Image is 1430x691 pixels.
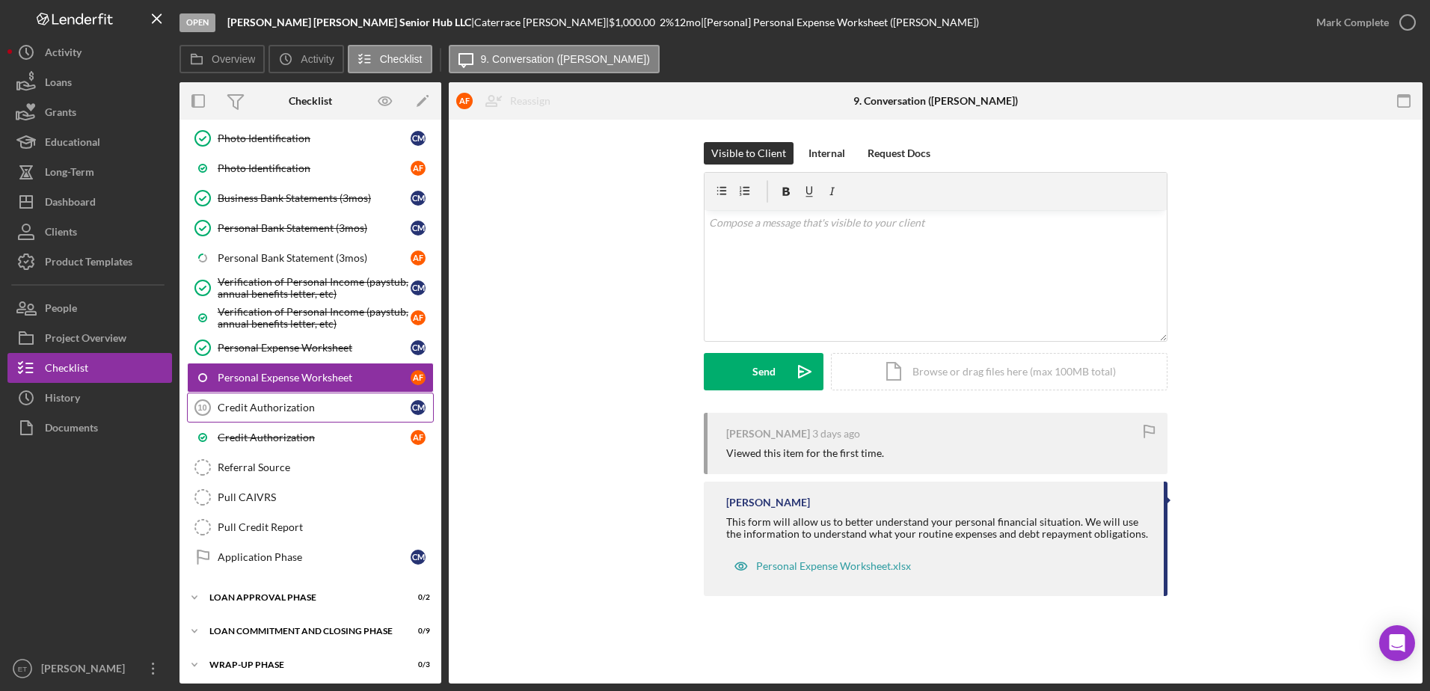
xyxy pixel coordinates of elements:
[45,353,88,387] div: Checklist
[218,402,411,414] div: Credit Authorization
[187,333,434,363] a: Personal Expense WorksheetCM
[411,280,426,295] div: C M
[704,353,823,390] button: Send
[218,192,411,204] div: Business Bank Statements (3mos)
[411,340,426,355] div: C M
[7,353,172,383] button: Checklist
[209,660,393,669] div: Wrap-Up Phase
[187,542,434,572] a: Application PhaseCM
[411,131,426,146] div: C M
[868,142,930,165] div: Request Docs
[45,187,96,221] div: Dashboard
[218,551,411,563] div: Application Phase
[45,323,126,357] div: Project Overview
[218,461,433,473] div: Referral Source
[187,213,434,243] a: Personal Bank Statement (3mos)CM
[7,157,172,187] button: Long-Term
[726,447,884,459] div: Viewed this item for the first time.
[380,53,423,65] label: Checklist
[7,247,172,277] button: Product Templates
[1301,7,1423,37] button: Mark Complete
[187,393,434,423] a: 10Credit AuthorizationCM
[268,45,343,73] button: Activity
[187,183,434,213] a: Business Bank Statements (3mos)CM
[609,16,660,28] div: $1,000.00
[756,560,911,572] div: Personal Expense Worksheet.xlsx
[227,16,471,28] b: [PERSON_NAME] [PERSON_NAME] Senior Hub LLC
[187,303,434,333] a: Verification of Personal Income (paystub, annual benefits letter, etc)AF
[411,251,426,265] div: A F
[7,187,172,217] button: Dashboard
[348,45,432,73] button: Checklist
[7,67,172,97] a: Loans
[218,306,411,330] div: Verification of Personal Income (paystub, annual benefits letter, etc)
[7,37,172,67] button: Activity
[218,162,411,174] div: Photo Identification
[227,16,474,28] div: |
[411,310,426,325] div: A F
[411,430,426,445] div: A F
[7,293,172,323] button: People
[218,252,411,264] div: Personal Bank Statement (3mos)
[289,95,332,107] div: Checklist
[218,132,411,144] div: Photo Identification
[179,13,215,32] div: Open
[18,665,27,673] text: ET
[37,654,135,687] div: [PERSON_NAME]
[187,363,434,393] a: Personal Expense WorksheetAF
[209,593,393,602] div: Loan Approval Phase
[411,400,426,415] div: C M
[218,372,411,384] div: Personal Expense Worksheet
[711,142,786,165] div: Visible to Client
[7,383,172,413] a: History
[218,432,411,443] div: Credit Authorization
[7,654,172,684] button: ET[PERSON_NAME]
[474,16,609,28] div: Caterrace [PERSON_NAME] |
[403,593,430,602] div: 0 / 2
[1316,7,1389,37] div: Mark Complete
[45,383,80,417] div: History
[726,516,1149,540] div: This form will allow us to better understand your personal financial situation. We will use the i...
[218,491,433,503] div: Pull CAIVRS
[218,222,411,234] div: Personal Bank Statement (3mos)
[45,217,77,251] div: Clients
[187,482,434,512] a: Pull CAIVRS
[701,16,979,28] div: | [Personal] Personal Expense Worksheet ([PERSON_NAME])
[704,142,794,165] button: Visible to Client
[7,413,172,443] a: Documents
[301,53,334,65] label: Activity
[187,452,434,482] a: Referral Source
[411,550,426,565] div: C M
[411,161,426,176] div: A F
[187,423,434,452] a: Credit AuthorizationAF
[411,191,426,206] div: C M
[860,142,938,165] button: Request Docs
[674,16,701,28] div: 12 mo
[212,53,255,65] label: Overview
[456,93,473,109] div: A F
[187,243,434,273] a: Personal Bank Statement (3mos)AF
[7,217,172,247] button: Clients
[45,293,77,327] div: People
[660,16,674,28] div: 2 %
[187,153,434,183] a: Photo IdentificationAF
[403,660,430,669] div: 0 / 3
[179,45,265,73] button: Overview
[45,413,98,446] div: Documents
[812,428,860,440] time: 2025-08-26 19:39
[209,627,393,636] div: Loan Commitment and Closing Phase
[7,127,172,157] button: Educational
[726,428,810,440] div: [PERSON_NAME]
[187,123,434,153] a: Photo IdentificationCM
[187,273,434,303] a: Verification of Personal Income (paystub, annual benefits letter, etc)CM
[187,512,434,542] a: Pull Credit Report
[1379,625,1415,661] div: Open Intercom Messenger
[7,97,172,127] button: Grants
